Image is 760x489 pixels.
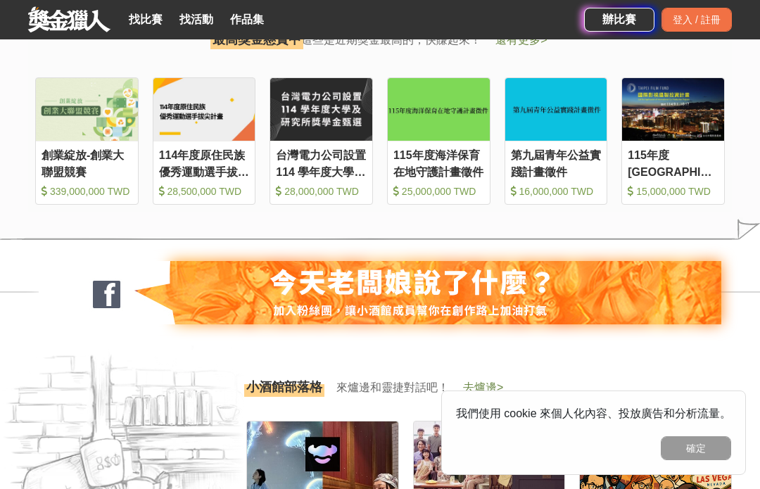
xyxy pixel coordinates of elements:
[301,32,481,49] span: 這些是近期獎金最高的，快賺起來！
[213,30,301,49] span: 最高獎金懸賞中
[584,8,654,32] a: 辦比賽
[174,10,219,30] a: 找活動
[276,147,367,179] div: 台灣電力公司設置 114 學年度大學及研究所獎學金甄選
[393,184,484,199] div: 25,000,000 TWD
[505,77,608,205] a: Cover Image第九屆青年公益實踐計畫徵件 16,000,000 TWD
[621,77,725,205] a: Cover Image115年度[GEOGRAPHIC_DATA]「國際影視攝製投資計畫」 15,000,000 TWD
[42,184,132,199] div: 339,000,000 TWD
[276,184,367,199] div: 28,000,000 TWD
[123,10,168,30] a: 找比賽
[270,78,372,141] img: Cover Image
[36,78,138,141] img: Cover Image
[505,78,607,141] img: Cover Image
[628,184,718,199] div: 15,000,000 TWD
[336,379,449,396] span: 來爐邊和靈捷對話吧！
[159,184,250,199] div: 28,500,000 TWD
[463,381,503,393] span: 去爐邊 >
[270,77,373,205] a: Cover Image台灣電力公司設置 114 學年度大學及研究所獎學金甄選 28,000,000 TWD
[661,8,732,32] div: 登入 / 註冊
[39,261,721,324] img: b9e5c165-2b88-4f60-a1e6-af7a3ea5c8bb.jpg
[159,147,250,179] div: 114年度原住民族優秀運動選手拔尖計畫
[495,34,547,46] a: 還有更多>
[388,78,490,141] img: Cover Image
[661,436,731,460] button: 確定
[246,378,322,397] span: 小酒館部落格
[35,77,139,205] a: Cover Image創業綻放-創業大聯盟競賽 339,000,000 TWD
[511,184,602,199] div: 16,000,000 TWD
[153,77,256,205] a: Cover Image114年度原住民族優秀運動選手拔尖計畫 28,500,000 TWD
[456,407,731,419] span: 我們使用 cookie 來個人化內容、投放廣告和分析流量。
[495,34,547,46] span: 還有更多 >
[511,147,602,179] div: 第九屆青年公益實踐計畫徵件
[387,77,490,205] a: Cover Image115年度海洋保育在地守護計畫徵件 25,000,000 TWD
[463,381,503,393] a: 去爐邊>
[153,78,255,141] img: Cover Image
[393,147,484,179] div: 115年度海洋保育在地守護計畫徵件
[628,147,718,179] div: 115年度[GEOGRAPHIC_DATA]「國際影視攝製投資計畫」
[224,10,270,30] a: 作品集
[42,147,132,179] div: 創業綻放-創業大聯盟競賽
[622,78,724,141] img: Cover Image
